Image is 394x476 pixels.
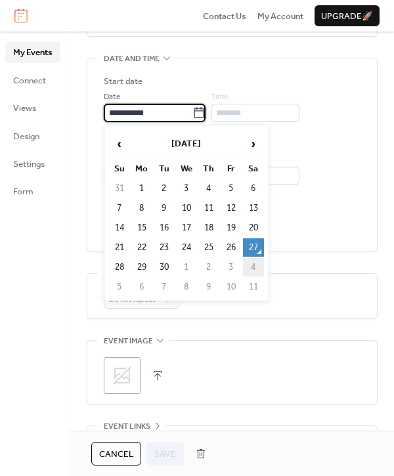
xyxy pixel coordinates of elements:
[131,160,152,178] th: Mo
[14,9,28,23] img: logo
[154,278,175,296] td: 7
[203,9,246,22] a: Contact Us
[131,238,152,257] td: 22
[176,199,197,217] td: 10
[109,160,130,178] th: Su
[87,426,377,454] div: •••
[104,53,160,66] span: Date and time
[243,258,264,276] td: 4
[198,179,219,198] td: 4
[243,199,264,217] td: 13
[13,74,46,87] span: Connect
[109,278,130,296] td: 5
[131,179,152,198] td: 1
[13,46,52,59] span: My Events
[154,219,175,237] td: 16
[91,442,141,465] button: Cancel
[315,5,380,26] button: Upgrade🚀
[221,199,242,217] td: 12
[109,199,130,217] td: 7
[154,160,175,178] th: Tu
[221,238,242,257] td: 26
[5,41,60,62] a: My Events
[5,70,60,91] a: Connect
[13,102,36,115] span: Views
[13,185,33,198] span: Form
[198,278,219,296] td: 9
[198,160,219,178] th: Th
[244,131,263,157] span: ›
[109,179,130,198] td: 31
[257,10,303,23] span: My Account
[109,219,130,237] td: 14
[131,219,152,237] td: 15
[109,258,130,276] td: 28
[5,97,60,118] a: Views
[243,219,264,237] td: 20
[154,179,175,198] td: 2
[5,125,60,146] a: Design
[243,238,264,257] td: 27
[13,130,39,143] span: Design
[5,181,60,202] a: Form
[13,158,45,171] span: Settings
[243,160,264,178] th: Sa
[104,335,153,348] span: Event image
[198,199,219,217] td: 11
[321,10,373,23] span: Upgrade 🚀
[198,238,219,257] td: 25
[176,258,197,276] td: 1
[221,179,242,198] td: 5
[221,160,242,178] th: Fr
[109,238,130,257] td: 21
[243,179,264,198] td: 6
[203,10,246,23] span: Contact Us
[154,199,175,217] td: 9
[221,278,242,296] td: 10
[154,238,175,257] td: 23
[176,179,197,198] td: 3
[221,219,242,237] td: 19
[104,75,142,88] div: Start date
[176,160,197,178] th: We
[221,258,242,276] td: 3
[154,258,175,276] td: 30
[110,131,129,157] span: ‹
[198,258,219,276] td: 2
[176,219,197,237] td: 17
[131,130,242,158] th: [DATE]
[257,9,303,22] a: My Account
[104,357,141,394] div: ;
[104,91,120,104] span: Date
[176,238,197,257] td: 24
[243,278,264,296] td: 11
[131,278,152,296] td: 6
[5,153,60,174] a: Settings
[131,199,152,217] td: 8
[176,278,197,296] td: 8
[211,91,228,104] span: Time
[99,448,133,461] span: Cancel
[131,258,152,276] td: 29
[198,219,219,237] td: 18
[104,420,150,433] span: Event links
